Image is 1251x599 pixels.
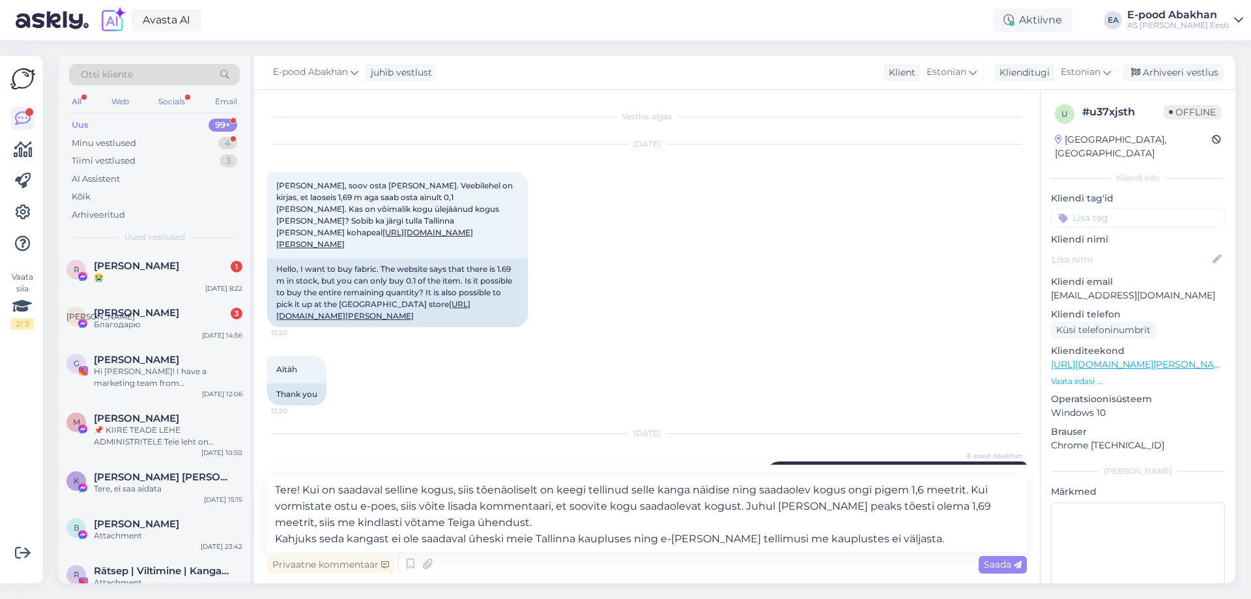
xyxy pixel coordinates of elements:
[74,358,79,368] span: G
[1051,308,1225,321] p: Kliendi telefon
[94,366,242,389] div: Hi [PERSON_NAME]! I have a marketing team from [GEOGRAPHIC_DATA] ready to help you. If you are in...
[201,542,242,551] div: [DATE] 23:42
[1051,465,1225,477] div: [PERSON_NAME]
[267,556,394,574] div: Privaatne kommentaar
[10,318,34,330] div: 2 / 3
[94,307,179,319] span: Евгения Хведосюк
[94,577,242,589] div: Attachment
[220,154,237,168] div: 3
[94,518,179,530] span: Виктор Стриков
[201,448,242,458] div: [DATE] 10:50
[1082,104,1164,120] div: # u37xjsth
[94,424,242,448] div: 📌 KIIRE TEADE LEHE ADMINISTRITELE Teie leht on rikkunud Meta kogukonna juhiseid ja reklaamipoliit...
[1051,172,1225,184] div: Kliendi info
[10,66,35,91] img: Askly Logo
[1051,439,1225,452] p: Chrome [TECHNICAL_ID]
[267,428,1027,439] div: [DATE]
[94,413,179,424] span: Martin Eggers
[202,330,242,340] div: [DATE] 14:56
[74,523,79,533] span: В
[66,312,135,321] span: [PERSON_NAME]
[94,530,242,542] div: Attachment
[94,354,179,366] span: Gian Franco Serrudo
[72,209,125,222] div: Arhiveeritud
[884,66,915,80] div: Klient
[967,451,1023,461] span: E-pood Abakhan
[204,495,242,504] div: [DATE] 15:15
[1055,133,1212,160] div: [GEOGRAPHIC_DATA], [GEOGRAPHIC_DATA]
[1123,64,1224,81] div: Arhiveeri vestlus
[94,319,242,330] div: Благодарю
[1051,192,1225,205] p: Kliendi tag'id
[993,8,1072,32] div: Aktiivne
[94,272,242,284] div: 😭
[1127,10,1243,31] a: E-pood AbakhanAS [PERSON_NAME] Eesti
[1051,208,1225,227] input: Lisa tag
[94,483,242,495] div: Tere, ei saa aidata
[1051,233,1225,246] p: Kliendi nimi
[72,137,136,150] div: Minu vestlused
[267,383,326,405] div: Thank you
[231,308,242,319] div: 3
[927,65,966,80] span: Estonian
[276,364,297,374] span: Aitäh
[1051,275,1225,289] p: Kliendi email
[231,261,242,272] div: 1
[74,476,79,486] span: K
[72,154,136,168] div: Tiimi vestlused
[212,93,240,110] div: Email
[267,258,528,327] div: Hello, I want to buy fabric. The website says that there is 1.69 m in stock, but you can only buy...
[1051,425,1225,439] p: Brauser
[94,471,229,483] span: Karl Eik Rebane
[73,417,80,427] span: M
[74,570,79,579] span: R
[271,328,320,338] span: 13:20
[124,231,185,243] span: Uued vestlused
[984,559,1022,570] span: Saada
[218,137,237,150] div: 4
[271,406,320,416] span: 13:20
[1104,11,1122,29] div: EA
[1051,485,1225,499] p: Märkmed
[1127,10,1229,20] div: E-pood Abakhan
[1051,289,1225,302] p: [EMAIL_ADDRESS][DOMAIN_NAME]
[99,7,126,34] img: explore-ai
[1051,392,1225,406] p: Operatsioonisüsteem
[1051,375,1225,387] p: Vaata edasi ...
[156,93,188,110] div: Socials
[994,66,1050,80] div: Klienditugi
[69,93,84,110] div: All
[1164,105,1221,119] span: Offline
[366,66,432,80] div: juhib vestlust
[81,68,133,81] span: Otsi kliente
[1061,109,1068,119] span: u
[1061,65,1100,80] span: Estonian
[72,190,91,203] div: Kõik
[202,389,242,399] div: [DATE] 12:06
[208,119,237,132] div: 99+
[72,119,89,132] div: Uus
[276,181,515,249] span: [PERSON_NAME], soov osta [PERSON_NAME]. Veebilehel on kirjas, et laoseis 1,69 m aga saab osta ain...
[273,65,348,80] span: E-pood Abakhan
[1127,20,1229,31] div: AS [PERSON_NAME] Eesti
[10,271,34,330] div: Vaata siia
[132,9,201,31] a: Avasta AI
[94,565,229,577] span: Rätsep | Viltimine | Kangastelgedel kudumine
[94,260,179,272] span: Rita Zalkalne
[267,138,1027,150] div: [DATE]
[1051,406,1225,420] p: Windows 10
[205,284,242,293] div: [DATE] 8:22
[72,173,120,186] div: AI Assistent
[1052,252,1210,267] input: Lisa nimi
[74,265,79,274] span: R
[1051,358,1231,370] a: [URL][DOMAIN_NAME][PERSON_NAME]
[267,111,1027,123] div: Vestlus algas
[109,93,132,110] div: Web
[1051,321,1156,339] div: Küsi telefoninumbrit
[1051,344,1225,358] p: Klienditeekond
